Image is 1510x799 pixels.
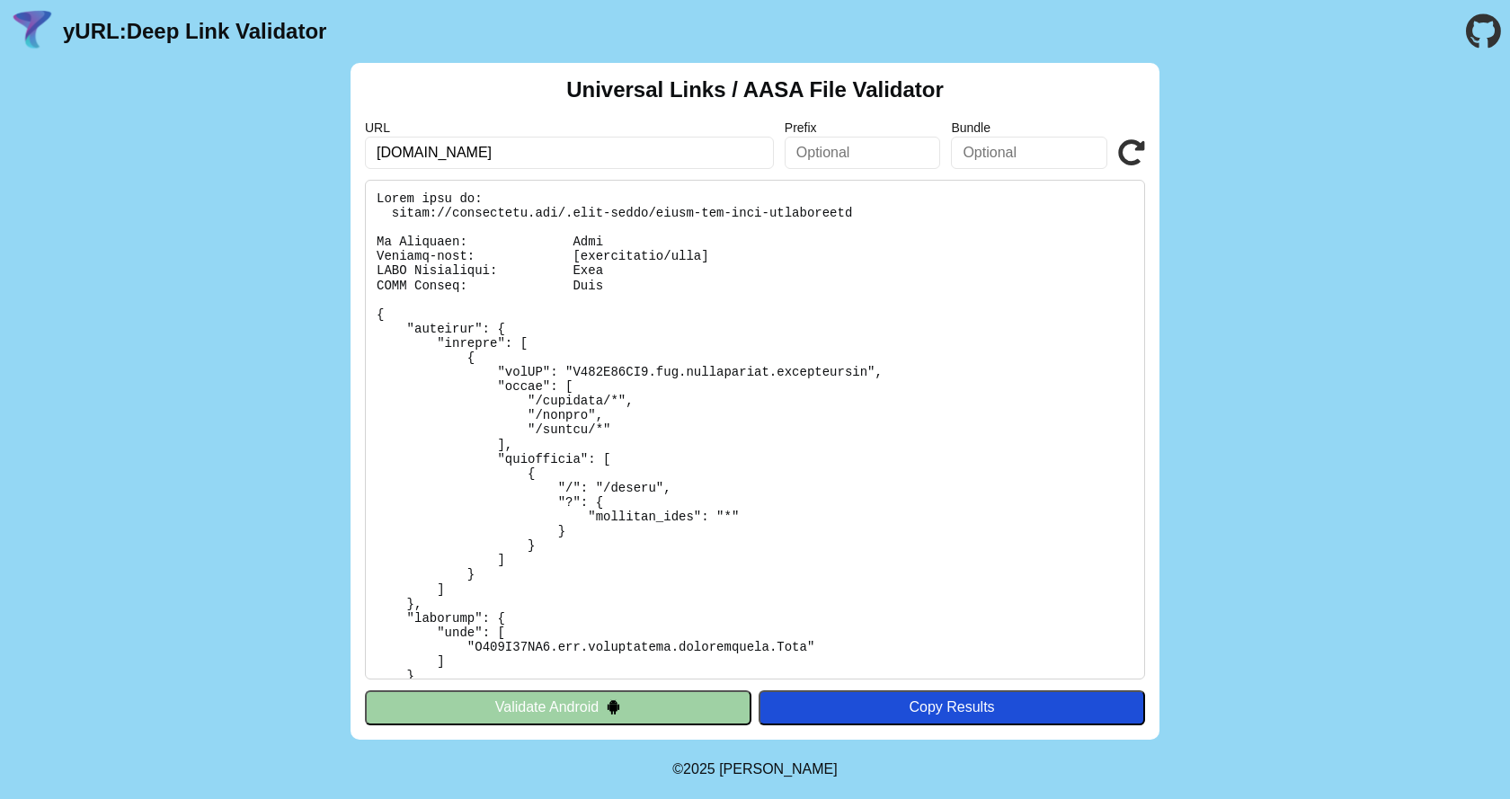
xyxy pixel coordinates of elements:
[951,120,1107,135] label: Bundle
[951,137,1107,169] input: Optional
[768,699,1136,715] div: Copy Results
[566,77,944,102] h2: Universal Links / AASA File Validator
[719,761,838,777] a: Michael Ibragimchayev's Personal Site
[672,740,837,799] footer: ©
[63,19,326,44] a: yURL:Deep Link Validator
[9,8,56,55] img: yURL Logo
[365,120,774,135] label: URL
[785,137,941,169] input: Optional
[759,690,1145,724] button: Copy Results
[365,180,1145,679] pre: Lorem ipsu do: sitam://consectetu.adi/.elit-seddo/eiusm-tem-inci-utlaboreetd Ma Aliquaen: Admi Ve...
[606,699,621,715] img: droidIcon.svg
[365,137,774,169] input: Required
[785,120,941,135] label: Prefix
[365,690,751,724] button: Validate Android
[683,761,715,777] span: 2025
